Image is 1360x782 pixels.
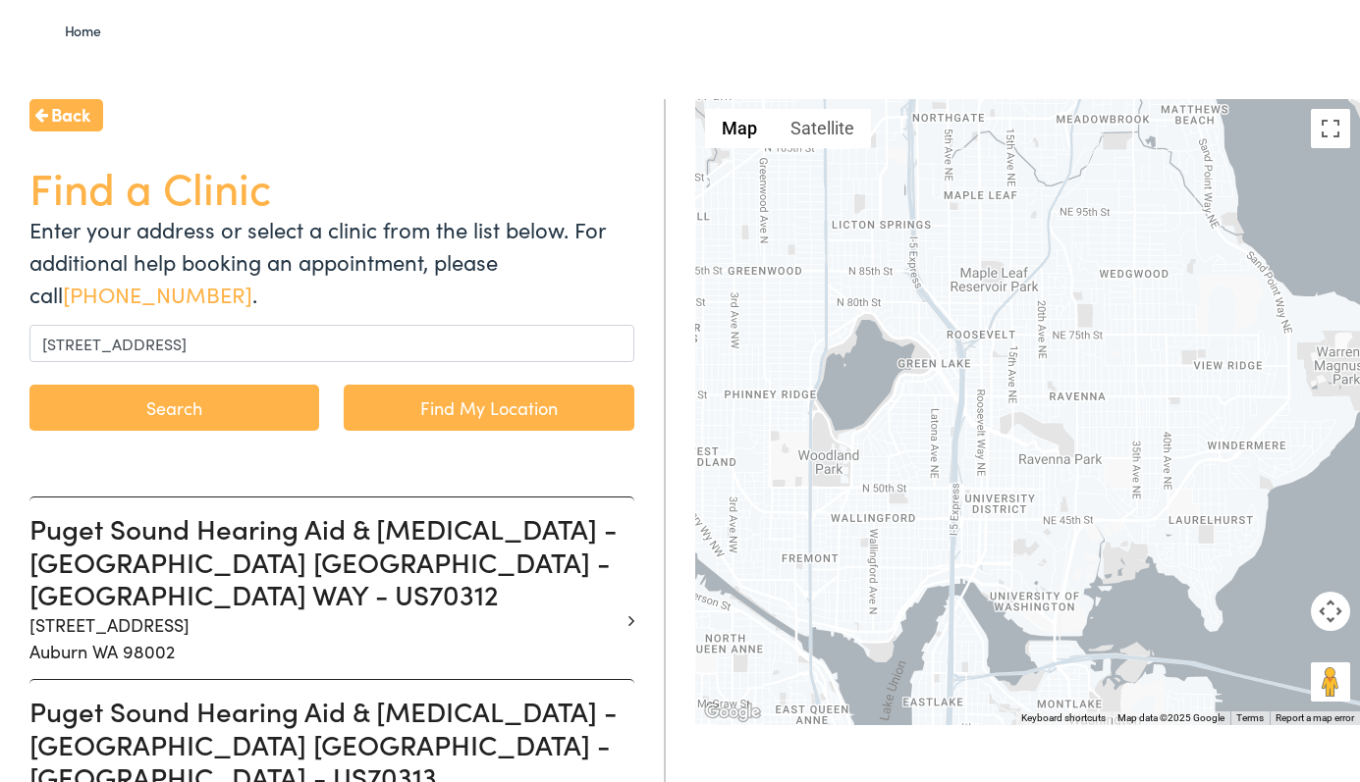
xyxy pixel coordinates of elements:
[29,161,634,213] h1: Find a Clinic
[29,385,319,431] button: Search
[51,101,90,128] span: Back
[705,109,774,148] button: Show street map
[700,700,765,725] img: Google
[29,512,620,664] a: Puget Sound Hearing Aid & [MEDICAL_DATA] - [GEOGRAPHIC_DATA] [GEOGRAPHIC_DATA] - [GEOGRAPHIC_DATA...
[65,21,111,40] a: Home
[63,279,252,309] a: [PHONE_NUMBER]
[29,512,620,611] h3: Puget Sound Hearing Aid & [MEDICAL_DATA] - [GEOGRAPHIC_DATA] [GEOGRAPHIC_DATA] - [GEOGRAPHIC_DATA...
[1236,712,1264,723] a: Terms (opens in new tab)
[700,700,765,725] a: Open this area in Google Maps (opens a new window)
[1311,662,1350,702] button: Drag Pegman onto the map to open Street View
[29,213,634,310] p: Enter your address or select a clinic from the list below. For additional help booking an appoint...
[29,611,620,664] p: [STREET_ADDRESS] Auburn WA 98002
[1021,711,1106,725] button: Keyboard shortcuts
[1276,712,1354,723] a: Report a map error
[1311,109,1350,148] button: Toggle fullscreen view
[29,99,103,131] a: Back
[344,385,633,431] a: Find My Location
[774,109,871,148] button: Show satellite imagery
[1311,592,1350,631] button: Map camera controls
[1117,712,1224,723] span: Map data ©2025 Google
[29,325,634,362] input: Enter a location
